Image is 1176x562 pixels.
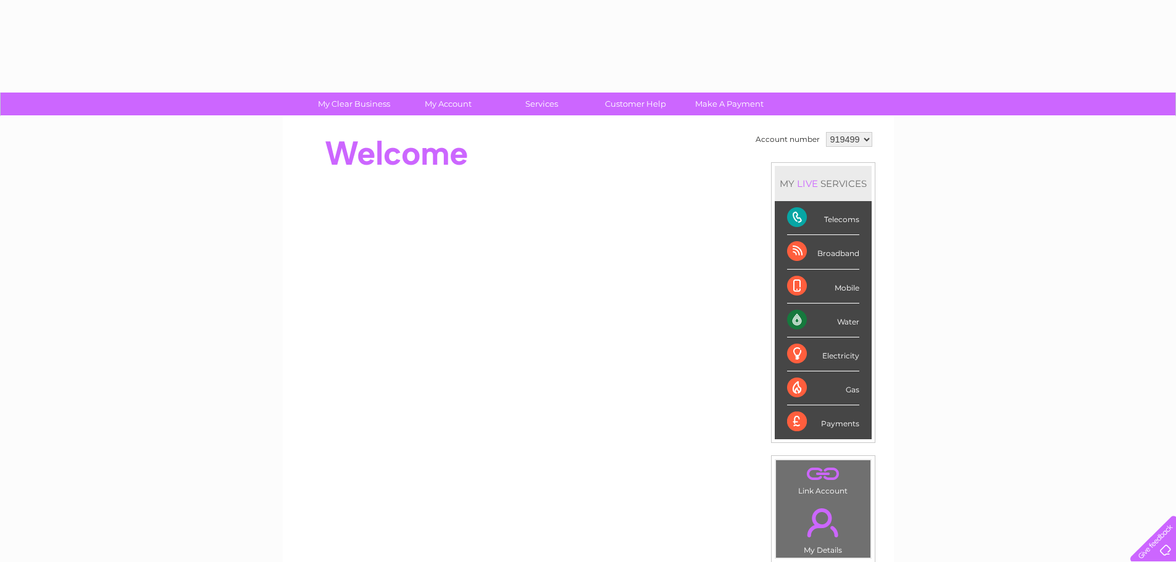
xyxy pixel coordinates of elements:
[775,166,872,201] div: MY SERVICES
[787,337,859,371] div: Electricity
[779,501,867,544] a: .
[787,371,859,405] div: Gas
[585,93,686,115] a: Customer Help
[787,201,859,235] div: Telecoms
[794,178,820,189] div: LIVE
[787,270,859,304] div: Mobile
[303,93,405,115] a: My Clear Business
[787,405,859,439] div: Payments
[779,463,867,485] a: .
[787,304,859,337] div: Water
[491,93,593,115] a: Services
[775,460,871,498] td: Link Account
[397,93,499,115] a: My Account
[678,93,780,115] a: Make A Payment
[775,498,871,558] td: My Details
[787,235,859,269] div: Broadband
[753,129,823,150] td: Account number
